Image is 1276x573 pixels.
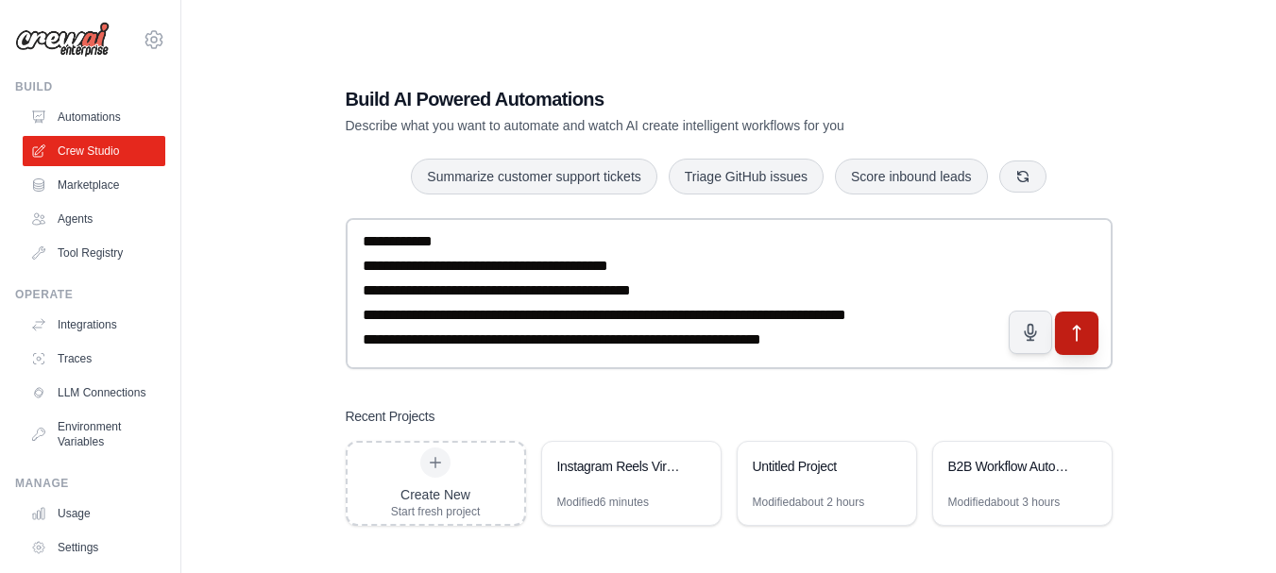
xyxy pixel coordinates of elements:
p: Describe what you want to automate and watch AI create intelligent workflows for you [346,116,980,135]
a: Marketplace [23,170,165,200]
div: B2B Workflow Automation Lead Research [948,457,1078,476]
a: Usage [23,498,165,529]
h3: Recent Projects [346,407,435,426]
a: Integrations [23,310,165,340]
div: Modified about 2 hours [753,495,865,510]
a: Tool Registry [23,238,165,268]
button: Get new suggestions [999,160,1046,193]
a: Agents [23,204,165,234]
button: Summarize customer support tickets [411,159,656,194]
a: Traces [23,344,165,374]
div: Untitled Project [753,457,882,476]
div: Manage [15,476,165,491]
div: Instagram Reels Viral Content Automation [557,457,687,476]
button: Click to speak your automation idea [1009,311,1052,354]
button: Score inbound leads [835,159,988,194]
button: Triage GitHub issues [669,159,824,194]
img: Logo [15,22,110,58]
h1: Build AI Powered Automations [346,86,980,112]
div: Start fresh project [391,504,481,519]
div: Build [15,79,165,94]
a: LLM Connections [23,378,165,408]
a: Environment Variables [23,412,165,457]
a: Crew Studio [23,136,165,166]
a: Automations [23,102,165,132]
div: Modified 6 minutes [557,495,649,510]
a: Settings [23,532,165,563]
div: Create New [391,485,481,504]
div: Modified about 3 hours [948,495,1061,510]
div: Operate [15,287,165,302]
